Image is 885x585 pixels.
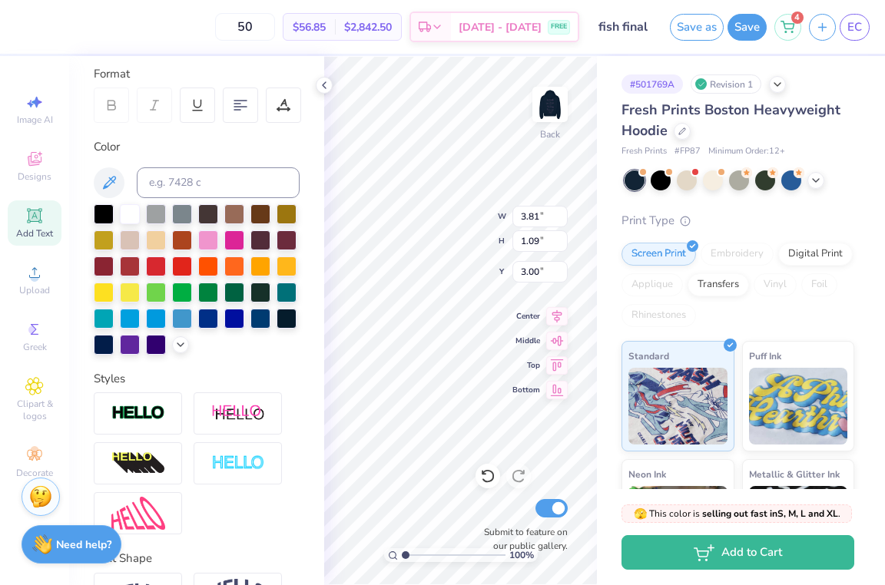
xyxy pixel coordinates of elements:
div: Foil [801,273,837,296]
strong: selling out fast in S, M, L and XL [702,507,838,520]
span: $56.85 [293,19,326,35]
input: Untitled Design [587,12,662,42]
img: Standard [628,368,728,445]
img: Stroke [111,405,165,422]
span: Standard [628,348,669,364]
img: Negative Space [211,454,265,472]
div: Color [94,138,300,156]
div: Applique [621,273,683,296]
input: – – [215,13,275,41]
div: Back [540,127,560,141]
span: Puff Ink [749,348,781,364]
div: Screen Print [621,243,696,266]
span: $2,842.50 [344,19,392,35]
img: Free Distort [111,497,165,530]
span: Center [512,311,540,322]
img: Back [535,89,565,120]
div: Print Type [621,212,854,230]
button: Save [728,14,767,41]
span: Fresh Prints Boston Heavyweight Hoodie [621,101,840,140]
div: Digital Print [778,243,853,266]
button: Add to Cart [621,535,854,570]
span: Bottom [512,385,540,395]
span: [DATE] - [DATE] [459,19,542,35]
img: Shadow [211,404,265,423]
div: Format [94,65,301,83]
div: # 501769A [621,74,683,94]
span: Middle [512,335,540,346]
span: Clipart & logos [8,398,61,422]
span: This color is . [634,507,840,521]
input: e.g. 7428 c [137,167,300,198]
img: Neon Ink [628,486,728,563]
div: Embroidery [701,243,774,266]
span: Upload [19,284,50,296]
div: Revision 1 [691,74,761,94]
span: 4 [791,12,804,24]
span: 100 % [509,548,534,562]
span: 🫣 [634,507,647,521]
strong: Need help? [56,537,111,552]
span: EC [847,18,862,36]
span: Add Text [16,227,53,240]
span: Metallic & Glitter Ink [749,466,840,482]
img: Puff Ink [749,368,848,445]
div: Styles [94,370,300,388]
img: Metallic & Glitter Ink [749,486,848,563]
div: Rhinestones [621,304,696,327]
span: # FP87 [675,145,701,158]
div: Text Shape [94,550,300,567]
img: 3d Illusion [111,451,165,476]
span: Fresh Prints [621,145,667,158]
span: Image AI [17,114,53,126]
label: Submit to feature on our public gallery. [476,525,568,553]
span: Neon Ink [628,466,666,482]
span: Greek [23,341,47,353]
span: FREE [551,21,567,32]
span: Decorate [16,467,53,479]
div: Vinyl [754,273,797,296]
span: Minimum Order: 12 + [708,145,785,158]
span: Designs [18,170,51,183]
a: EC [840,14,870,41]
button: Save as [670,14,724,41]
div: Transfers [688,273,749,296]
span: Top [512,360,540,371]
